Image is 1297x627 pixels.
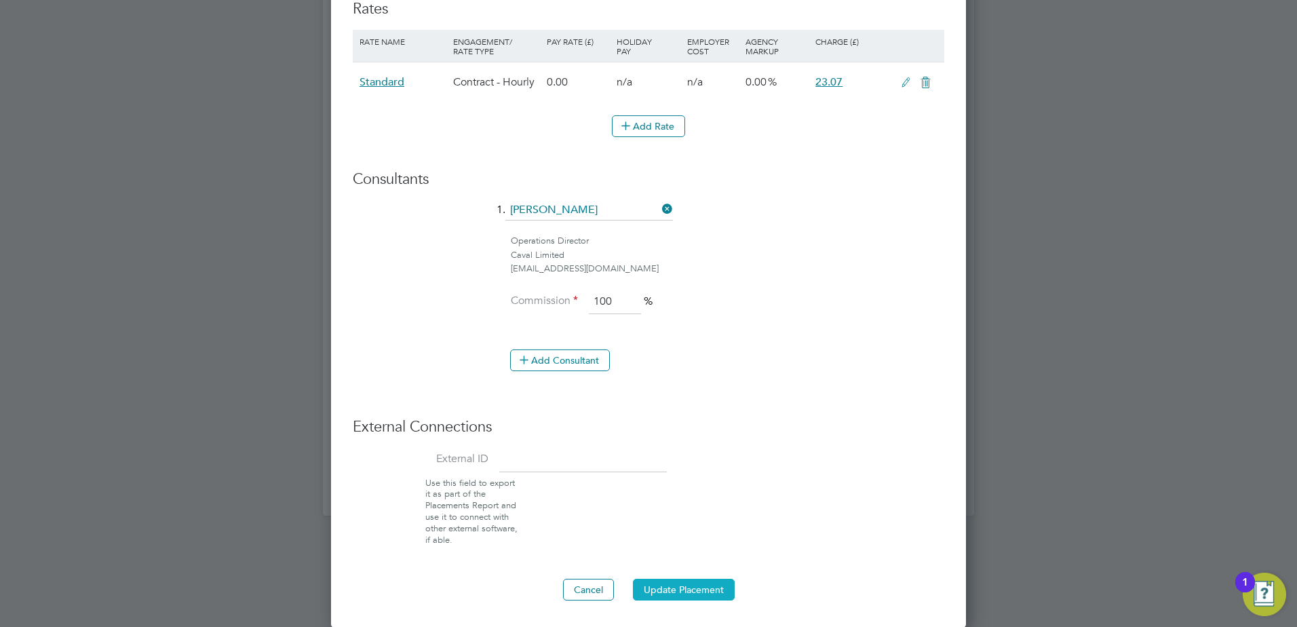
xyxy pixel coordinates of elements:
div: Contract - Hourly [450,62,543,102]
div: Caval Limited [511,248,944,263]
button: Update Placement [633,579,735,601]
label: Commission [510,294,578,308]
h3: Consultants [353,170,944,189]
span: 0.00 [746,75,767,89]
button: Add Consultant [510,349,610,371]
div: [EMAIL_ADDRESS][DOMAIN_NAME] [511,262,944,276]
button: Open Resource Center, 1 new notification [1243,573,1286,616]
div: 1 [1242,582,1248,600]
div: Charge (£) [812,30,894,53]
div: Holiday Pay [613,30,683,62]
div: Rate Name [356,30,450,53]
span: Use this field to export it as part of the Placements Report and use it to connect with other ext... [425,477,518,546]
li: 1. [353,200,944,234]
input: Search for... [505,200,673,221]
label: External ID [353,452,488,466]
div: Agency Markup [742,30,812,62]
div: Operations Director [511,234,944,248]
button: Cancel [563,579,614,601]
div: Employer Cost [684,30,742,62]
span: Standard [360,75,404,89]
span: 23.07 [815,75,843,89]
button: Add Rate [612,115,685,137]
div: Pay Rate (£) [543,30,613,53]
div: Engagement/ Rate Type [450,30,543,62]
span: n/a [617,75,632,89]
span: n/a [687,75,703,89]
span: % [644,294,653,308]
h3: External Connections [353,417,944,437]
div: 0.00 [543,62,613,102]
